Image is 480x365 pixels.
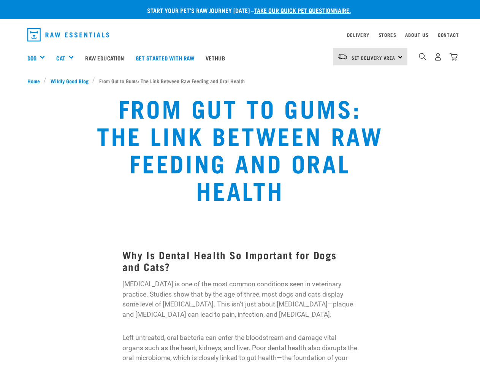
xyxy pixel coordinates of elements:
a: Contact [438,33,459,36]
a: Raw Education [79,43,130,73]
a: Delivery [347,33,369,36]
a: About Us [405,33,428,36]
a: Wildly Good Blog [46,77,92,85]
span: Wildly Good Blog [51,77,89,85]
a: Cat [56,54,65,62]
img: Raw Essentials Logo [27,28,109,41]
img: user.png [434,53,442,61]
a: Vethub [200,43,231,73]
p: [MEDICAL_DATA] is one of the most common conditions seen in veterinary practice. Studies show tha... [122,279,358,319]
img: van-moving.png [337,53,348,60]
span: Set Delivery Area [352,56,396,59]
nav: dropdown navigation [21,25,459,44]
nav: breadcrumbs [27,77,453,85]
span: Home [27,77,40,85]
h1: From Gut to Gums: The Link Between Raw Feeding and Oral Health [94,94,387,203]
a: Get started with Raw [130,43,200,73]
a: Home [27,77,44,85]
img: home-icon-1@2x.png [419,53,426,60]
img: home-icon@2x.png [450,53,458,61]
a: Stores [379,33,396,36]
h3: Why Is Dental Health So Important for Dogs and Cats? [122,249,358,272]
a: take our quick pet questionnaire. [254,8,351,12]
a: Dog [27,54,36,62]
